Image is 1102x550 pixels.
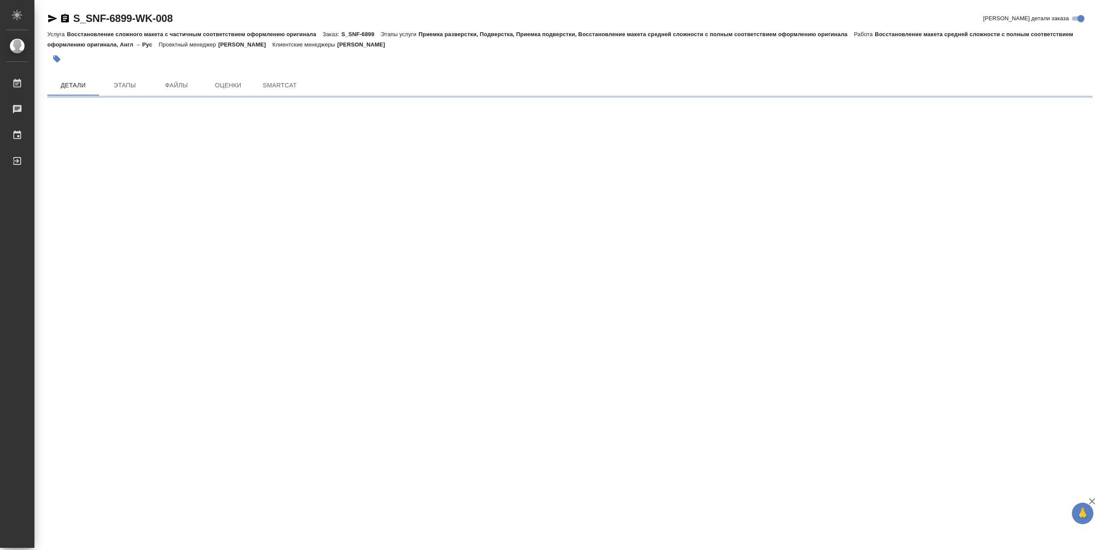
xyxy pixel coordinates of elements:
[104,80,145,91] span: Этапы
[73,12,173,24] a: S_SNF-6899-WK-008
[1072,503,1093,524] button: 🙏
[854,31,875,37] p: Работа
[259,80,300,91] span: SmartCat
[341,31,381,37] p: S_SNF-6899
[983,14,1069,23] span: [PERSON_NAME] детали заказа
[47,49,66,68] button: Добавить тэг
[418,31,854,37] p: Приемка разверстки, Подверстка, Приемка подверстки, Восстановление макета средней сложности с пол...
[381,31,419,37] p: Этапы услуги
[323,31,341,37] p: Заказ:
[337,41,392,48] p: [PERSON_NAME]
[218,41,272,48] p: [PERSON_NAME]
[159,41,218,48] p: Проектный менеджер
[60,13,70,24] button: Скопировать ссылку
[47,13,58,24] button: Скопировать ссылку для ЯМессенджера
[207,80,249,91] span: Оценки
[47,31,67,37] p: Услуга
[1075,504,1090,522] span: 🙏
[272,41,337,48] p: Клиентские менеджеры
[53,80,94,91] span: Детали
[156,80,197,91] span: Файлы
[67,31,322,37] p: Восстановление сложного макета с частичным соответствием оформлению оригинала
